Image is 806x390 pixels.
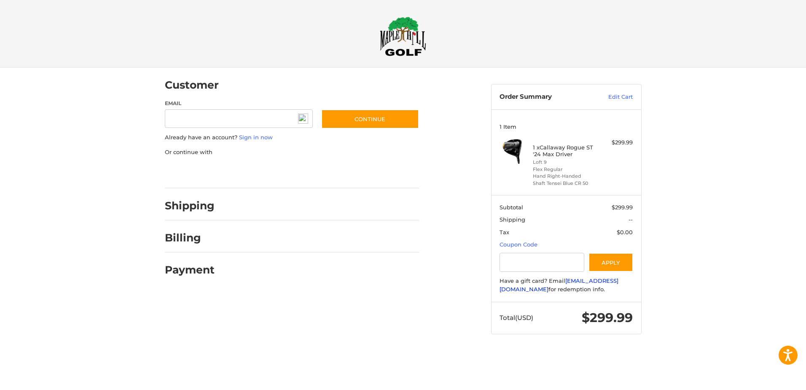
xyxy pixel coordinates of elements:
[380,16,426,56] img: Maple Hill Golf
[533,166,597,173] li: Flex Regular
[165,100,313,107] label: Email
[165,199,215,212] h2: Shipping
[500,216,525,223] span: Shipping
[165,148,419,157] p: Or continue with
[533,173,597,180] li: Hand Right-Handed
[599,138,633,147] div: $299.99
[500,229,509,236] span: Tax
[612,204,633,211] span: $299.99
[500,241,537,248] a: Coupon Code
[165,231,214,244] h2: Billing
[165,263,215,276] h2: Payment
[533,159,597,166] li: Loft 9
[500,277,633,293] div: Have a gift card? Email for redemption info.
[588,253,633,272] button: Apply
[533,180,597,187] li: Shaft Tensei Blue CR 50
[582,310,633,325] span: $299.99
[234,165,297,180] iframe: PayPal-paylater
[617,229,633,236] span: $0.00
[500,123,633,130] h3: 1 Item
[305,165,368,180] iframe: PayPal-venmo
[321,109,419,129] button: Continue
[533,144,597,158] h4: 1 x Callaway Rogue ST '24 Max Driver
[500,253,584,272] input: Gift Certificate or Coupon Code
[165,79,219,92] h2: Customer
[500,277,618,292] a: [EMAIL_ADDRESS][DOMAIN_NAME]
[298,114,308,124] img: npw-badge-icon-locked.svg
[165,133,419,142] p: Already have an account?
[239,134,273,141] a: Sign in now
[629,216,633,223] span: --
[590,93,633,101] a: Edit Cart
[500,93,590,101] h3: Order Summary
[500,204,523,211] span: Subtotal
[162,165,225,180] iframe: PayPal-paypal
[500,314,533,322] span: Total (USD)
